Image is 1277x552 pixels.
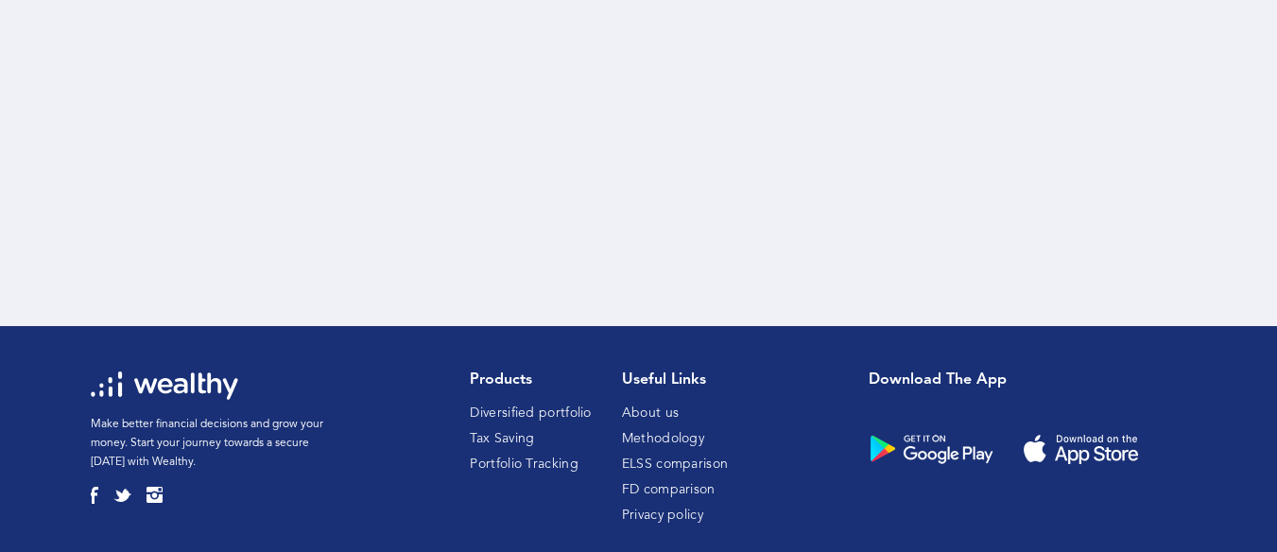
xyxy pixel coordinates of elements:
[622,509,703,522] a: Privacy policy
[622,457,729,471] a: ELSS comparison
[622,406,679,420] a: About us
[91,371,237,400] img: wl-logo-white.svg
[622,483,716,496] a: FD comparison
[622,371,729,389] h1: Useful Links
[470,457,578,471] a: Portfolio Tracking
[91,415,345,472] p: Make better financial decisions and grow your money. Start your journey towards a secure [DATE] w...
[622,432,704,445] a: Methodology
[470,406,591,420] a: Diversified portfolio
[470,432,534,445] a: Tax Saving
[869,371,1171,389] h1: Download the app
[470,371,591,389] h1: Products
